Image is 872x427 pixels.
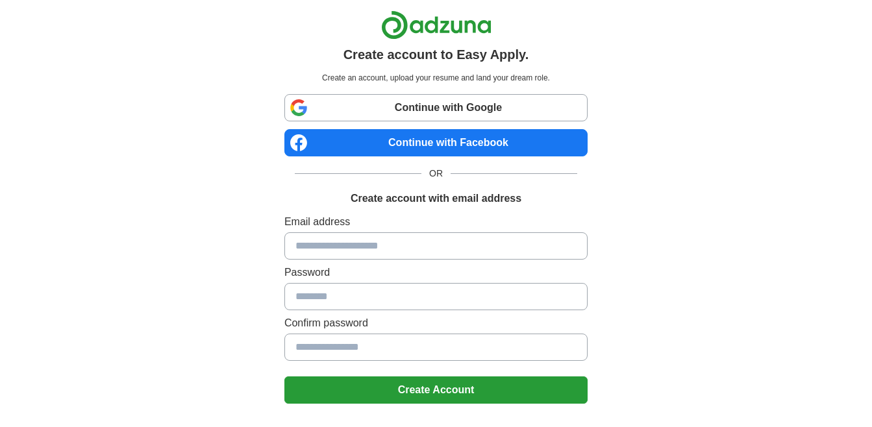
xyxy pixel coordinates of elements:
button: Create Account [284,376,588,404]
label: Email address [284,214,588,230]
h1: Create account to Easy Apply. [343,45,529,64]
a: Continue with Google [284,94,588,121]
label: Password [284,265,588,280]
span: OR [421,167,451,180]
h1: Create account with email address [351,191,521,206]
p: Create an account, upload your resume and land your dream role. [287,72,585,84]
img: Adzuna logo [381,10,492,40]
label: Confirm password [284,315,588,331]
a: Continue with Facebook [284,129,588,156]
